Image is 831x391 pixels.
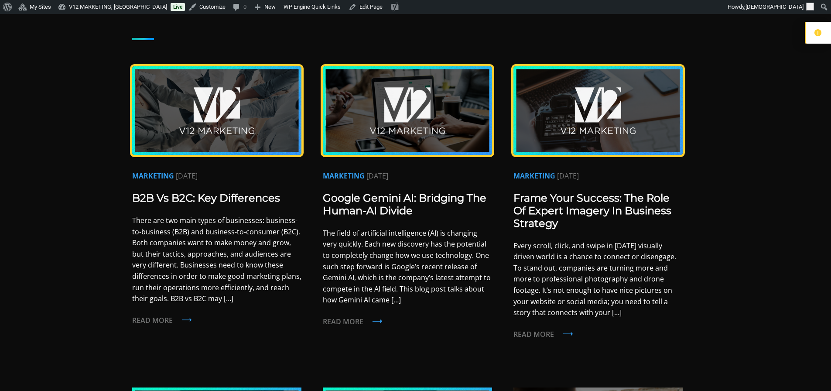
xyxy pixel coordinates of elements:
a: Live [171,3,185,11]
img: Google Gemini [323,66,492,155]
small: MARKETING [132,171,174,181]
small: [DATE] [366,171,388,181]
p: The field of artificial intelligence (AI) is changing very quickly. Each new discovery has the po... [323,228,492,306]
small: [DATE] [557,171,579,181]
a: Frame Your Success: The Role of Expert Imagery in Business Strategy [513,192,671,230]
small: MARKETING [323,171,365,181]
p: Every scroll, click, and swipe in [DATE] visually driven world is a chance to connect or disengag... [513,240,683,319]
p: There are two main types of businesses: business-to-business (B2B) and business-to-consumer (B2C)... [132,215,301,305]
span: [DEMOGRAPHIC_DATA] [746,3,804,10]
small: MARKETING [513,171,555,181]
img: V12 Marketing Business to Business versus Business To Consumer [132,66,301,155]
a: Google Gemini AI: Bridging the Human-AI Divide [323,192,486,217]
a: Read more [132,315,301,326]
iframe: Chat Widget [787,349,831,391]
a: B2B vs B2C: Key Differences [132,192,280,204]
a: Read more [513,329,683,340]
a: Read more [323,316,492,328]
img: V12 Marketing - Photography [513,66,683,155]
small: [DATE] [176,171,198,181]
